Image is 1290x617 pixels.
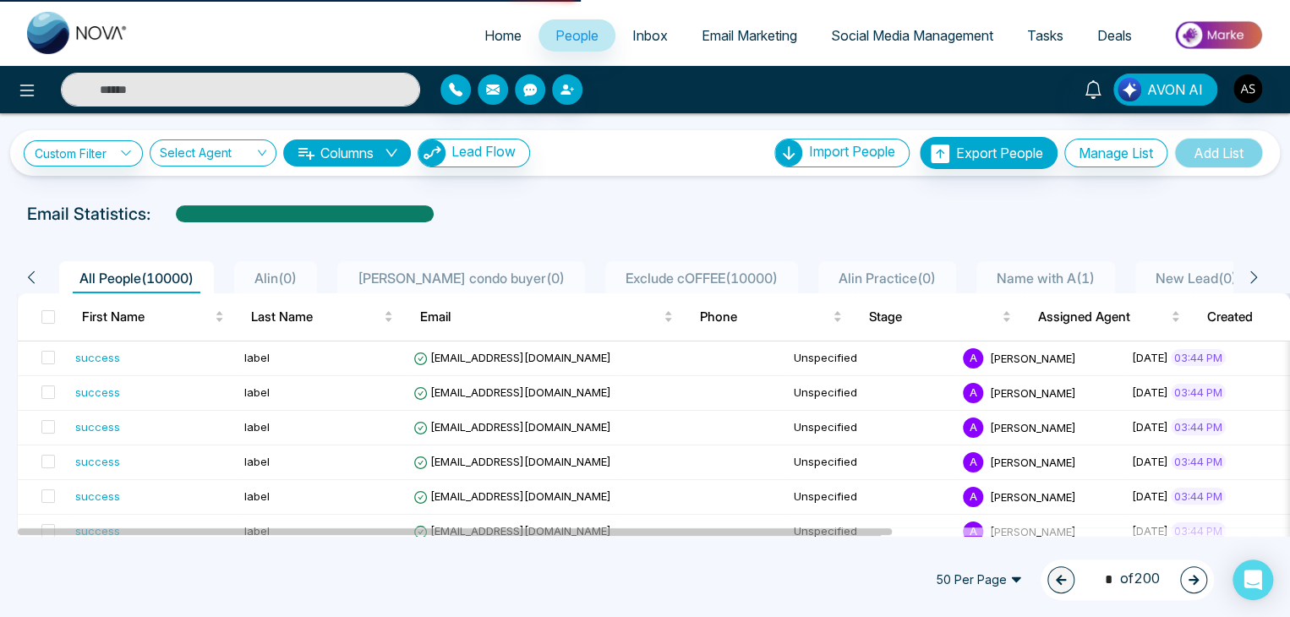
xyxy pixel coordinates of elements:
[956,145,1043,161] span: Export People
[963,452,983,472] span: A
[1132,455,1168,468] span: [DATE]
[990,351,1076,364] span: [PERSON_NAME]
[418,139,530,167] button: Lead Flow
[1132,489,1168,503] span: [DATE]
[538,19,615,52] a: People
[244,455,270,468] span: label
[990,524,1076,538] span: [PERSON_NAME]
[1157,16,1280,54] img: Market-place.gif
[244,489,270,503] span: label
[68,293,238,341] th: First Name
[75,488,120,505] div: success
[787,515,956,549] td: Unspecified
[75,453,120,470] div: success
[1233,74,1262,103] img: User Avatar
[1027,27,1063,44] span: Tasks
[990,385,1076,399] span: [PERSON_NAME]
[685,19,814,52] a: Email Marketing
[1132,524,1168,538] span: [DATE]
[1171,488,1226,505] span: 03:44 PM
[700,307,829,327] span: Phone
[1171,384,1226,401] span: 03:44 PM
[1171,522,1226,539] span: 03:44 PM
[413,351,611,364] span: [EMAIL_ADDRESS][DOMAIN_NAME]
[963,487,983,507] span: A
[990,489,1076,503] span: [PERSON_NAME]
[1010,19,1080,52] a: Tasks
[82,307,211,327] span: First Name
[385,146,398,160] span: down
[75,349,120,366] div: success
[1095,568,1160,591] span: of 200
[75,418,120,435] div: success
[1080,19,1149,52] a: Deals
[787,411,956,445] td: Unspecified
[1064,139,1167,167] button: Manage List
[238,293,407,341] th: Last Name
[244,385,270,399] span: label
[1171,349,1226,366] span: 03:44 PM
[467,19,538,52] a: Home
[1113,74,1217,106] button: AVON AI
[1147,79,1203,100] span: AVON AI
[963,418,983,438] span: A
[407,293,686,341] th: Email
[24,140,143,167] a: Custom Filter
[1132,385,1168,399] span: [DATE]
[1038,307,1167,327] span: Assigned Agent
[702,27,797,44] span: Email Marketing
[413,524,611,538] span: [EMAIL_ADDRESS][DOMAIN_NAME]
[869,307,998,327] span: Stage
[283,139,411,167] button: Columnsdown
[244,351,270,364] span: label
[1118,78,1141,101] img: Lead Flow
[244,524,270,538] span: label
[351,270,571,287] span: [PERSON_NAME] condo buyer ( 0 )
[1233,560,1273,600] div: Open Intercom Messenger
[686,293,855,341] th: Phone
[1171,453,1226,470] span: 03:44 PM
[963,383,983,403] span: A
[251,307,380,327] span: Last Name
[787,376,956,411] td: Unspecified
[1132,351,1168,364] span: [DATE]
[1097,27,1132,44] span: Deals
[615,19,685,52] a: Inbox
[787,341,956,376] td: Unspecified
[787,445,956,480] td: Unspecified
[831,27,993,44] span: Social Media Management
[920,137,1058,169] button: Export People
[832,270,943,287] span: Alin Practice ( 0 )
[75,384,120,401] div: success
[809,143,895,160] span: Import People
[418,139,445,167] img: Lead Flow
[413,385,611,399] span: [EMAIL_ADDRESS][DOMAIN_NAME]
[451,143,516,160] span: Lead Flow
[413,455,611,468] span: [EMAIL_ADDRESS][DOMAIN_NAME]
[814,19,1010,52] a: Social Media Management
[924,566,1034,593] span: 50 Per Page
[990,420,1076,434] span: [PERSON_NAME]
[27,201,150,227] p: Email Statistics:
[420,307,660,327] span: Email
[990,270,1101,287] span: Name with A ( 1 )
[1025,293,1194,341] th: Assigned Agent
[990,455,1076,468] span: [PERSON_NAME]
[1149,270,1244,287] span: New Lead ( 0 )
[787,480,956,515] td: Unspecified
[1171,418,1226,435] span: 03:44 PM
[855,293,1025,341] th: Stage
[963,521,983,542] span: A
[413,420,611,434] span: [EMAIL_ADDRESS][DOMAIN_NAME]
[1132,420,1168,434] span: [DATE]
[632,27,668,44] span: Inbox
[555,27,599,44] span: People
[244,420,270,434] span: label
[73,270,200,287] span: All People ( 10000 )
[484,27,522,44] span: Home
[75,522,120,539] div: success
[963,348,983,369] span: A
[248,270,303,287] span: Alin ( 0 )
[619,270,784,287] span: Exclude cOFFEE ( 10000 )
[411,139,530,167] a: Lead FlowLead Flow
